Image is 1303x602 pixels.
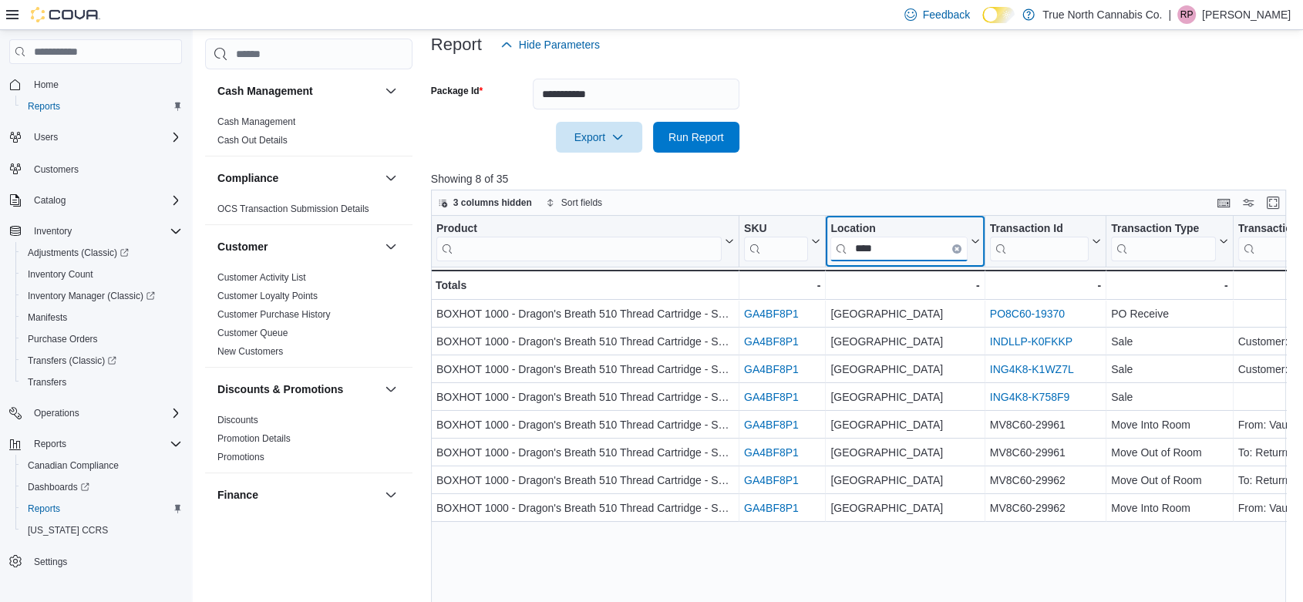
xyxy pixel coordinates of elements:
div: Transaction Id [989,222,1088,237]
button: Manifests [15,307,188,328]
p: True North Cannabis Co. [1042,5,1162,24]
div: Product [436,222,722,237]
button: Reports [15,96,188,117]
a: Dashboards [22,478,96,496]
span: Sort fields [561,197,602,209]
a: Cash Management [217,116,295,127]
a: Customer Queue [217,328,288,338]
div: [GEOGRAPHIC_DATA] [830,332,979,351]
span: Operations [34,407,79,419]
input: Dark Mode [982,7,1015,23]
img: Cova [31,7,100,22]
div: [GEOGRAPHIC_DATA] [830,360,979,378]
div: MV8C60-29961 [989,415,1100,434]
div: BOXHOT 1000 - Dragon's Breath 510 Thread Cartridge - Sativa - 1.2g [436,415,734,434]
button: Transfers [15,372,188,393]
span: Customers [34,163,79,176]
span: Users [34,131,58,143]
div: Move Out of Room [1111,443,1227,462]
div: Location [830,222,967,237]
button: 3 columns hidden [432,193,538,212]
a: Promotion Details [217,433,291,444]
p: | [1168,5,1171,24]
span: Adjustments (Classic) [28,247,129,259]
div: Move Into Room [1111,415,1227,434]
div: PO Receive [1111,304,1227,323]
button: Sort fields [540,193,608,212]
span: Transfers [28,376,66,388]
div: BOXHOT 1000 - Dragon's Breath 510 Thread Cartridge - Sativa - 1.2g [436,443,734,462]
h3: Compliance [217,170,278,186]
button: Display options [1239,193,1258,212]
p: Showing 8 of 35 [431,171,1295,187]
a: Purchase Orders [22,330,104,348]
div: SKU [744,222,808,237]
div: Compliance [205,200,412,224]
span: Manifests [22,308,182,327]
div: Transaction Id URL [989,222,1088,261]
div: [GEOGRAPHIC_DATA] [830,499,979,517]
a: Inventory Manager (Classic) [15,285,188,307]
div: Rachel Poirier [1177,5,1196,24]
div: BOXHOT 1000 - Dragon's Breath 510 Thread Cartridge - Sativa - 1.2g [436,332,734,351]
div: MV8C60-29962 [989,499,1100,517]
button: Inventory [3,220,188,242]
button: Enter fullscreen [1264,193,1282,212]
span: Manifests [28,311,67,324]
a: PO8C60-19370 [989,308,1064,320]
button: Customer [217,239,379,254]
a: GA4BF8P1 [744,419,799,431]
button: Compliance [382,169,400,187]
span: Customer Purchase History [217,308,331,321]
button: Reports [3,433,188,455]
a: GA4BF8P1 [744,308,799,320]
button: [US_STATE] CCRS [15,520,188,541]
button: Inventory [28,222,78,240]
div: Location [830,222,967,261]
span: Export [565,122,633,153]
span: Customers [28,159,182,178]
span: Inventory Count [28,268,93,281]
div: Sale [1111,388,1227,406]
div: BOXHOT 1000 - Dragon's Breath 510 Thread Cartridge - Sativa - 1.2g [436,471,734,489]
div: - [989,276,1100,294]
span: Reports [22,97,182,116]
span: Feedback [923,7,970,22]
p: [PERSON_NAME] [1202,5,1291,24]
h3: Discounts & Promotions [217,382,343,397]
div: BOXHOT 1000 - Dragon's Breath 510 Thread Cartridge - Sativa - 1.2g [436,499,734,517]
div: - [744,276,820,294]
button: Cash Management [217,83,379,99]
span: 3 columns hidden [453,197,532,209]
span: Customer Activity List [217,271,306,284]
div: Finance [205,516,412,560]
a: Reports [22,499,66,518]
span: OCS Transaction Submission Details [217,203,369,215]
button: Clear input [951,244,961,254]
div: Product [436,222,722,261]
a: Dashboards [15,476,188,498]
button: Users [28,128,64,146]
span: Dark Mode [982,23,983,24]
button: Purchase Orders [15,328,188,350]
a: Inventory Manager (Classic) [22,287,161,305]
div: - [830,276,979,294]
span: GL Account Totals [217,520,291,532]
a: ING4K8-K1WZ7L [989,363,1073,375]
a: Inventory Count [22,265,99,284]
a: GA4BF8P1 [744,446,799,459]
div: [GEOGRAPHIC_DATA] [830,388,979,406]
button: Compliance [217,170,379,186]
span: Purchase Orders [22,330,182,348]
a: Transfers [22,373,72,392]
a: GA4BF8P1 [744,391,799,403]
a: Manifests [22,308,73,327]
span: Catalog [28,191,182,210]
span: [US_STATE] CCRS [28,524,108,536]
button: Finance [217,487,379,503]
span: RP [1180,5,1194,24]
span: Adjustments (Classic) [22,244,182,262]
div: Cash Management [205,113,412,156]
label: Package Id [431,85,483,97]
div: MV8C60-29961 [989,443,1100,462]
